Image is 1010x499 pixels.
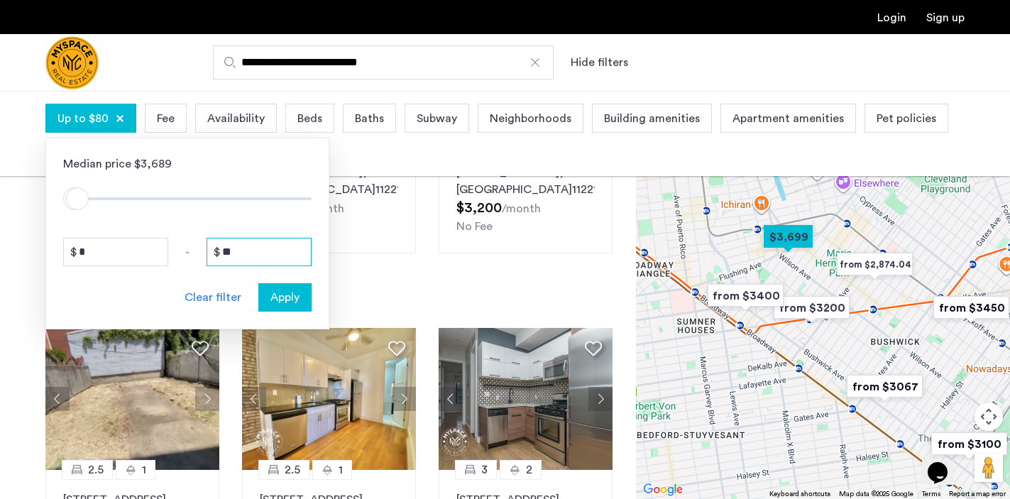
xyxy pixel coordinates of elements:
span: Subway [417,110,457,127]
span: Fee [157,110,175,127]
span: Building amenities [604,110,700,127]
div: Clear filter [185,289,241,306]
input: Price from [63,238,168,266]
a: Cazamio Logo [45,36,99,89]
a: Registration [926,12,965,23]
button: Show or hide filters [571,54,628,71]
span: - [185,243,190,261]
span: ngx-slider [63,187,86,210]
img: logo [45,36,99,89]
span: Up to $80 [57,110,109,127]
div: Median price $3,689 [63,155,312,172]
span: Beds [297,110,322,127]
iframe: chat widget [922,442,967,485]
span: Pet policies [877,110,936,127]
span: Baths [355,110,384,127]
button: button [258,283,312,312]
span: ngx-slider-max [66,187,89,210]
input: Apartment Search [213,45,554,79]
a: Login [877,12,906,23]
span: Availability [207,110,265,127]
span: Apply [270,289,300,306]
ngx-slider: ngx-slider [63,197,312,200]
input: Price to [207,238,312,266]
span: Neighborhoods [490,110,571,127]
span: Apartment amenities [732,110,844,127]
